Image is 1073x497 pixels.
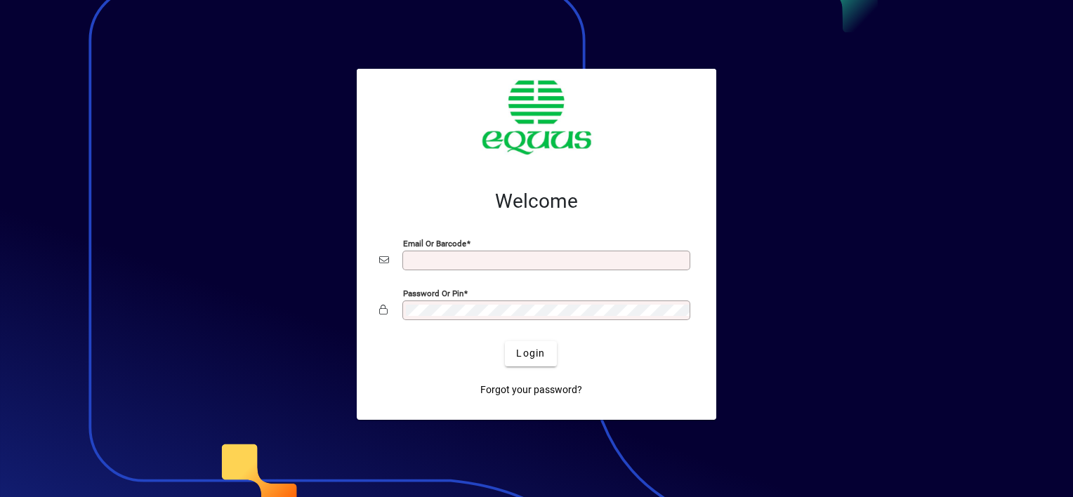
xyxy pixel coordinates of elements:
a: Forgot your password? [475,378,588,403]
button: Login [505,341,556,366]
span: Login [516,346,545,361]
mat-label: Email or Barcode [403,238,466,248]
span: Forgot your password? [480,383,582,397]
mat-label: Password or Pin [403,288,463,298]
h2: Welcome [379,190,694,213]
